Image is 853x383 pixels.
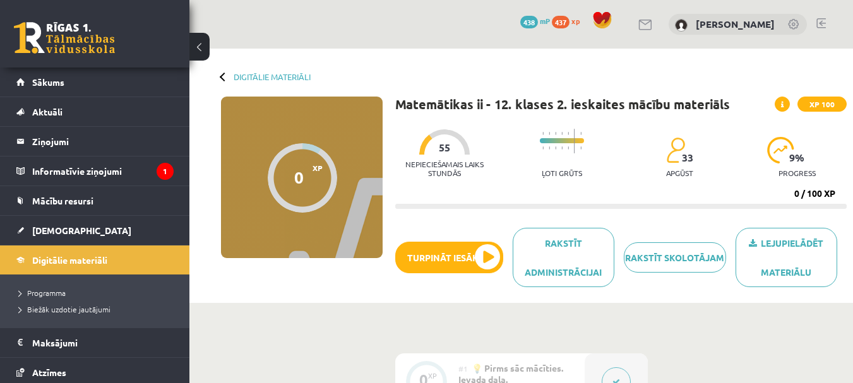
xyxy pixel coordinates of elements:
[568,146,569,150] img: icon-short-line-57e1e144782c952c97e751825c79c345078a6d821885a25fce030b3d8c18986b.svg
[549,146,550,150] img: icon-short-line-57e1e144782c952c97e751825c79c345078a6d821885a25fce030b3d8c18986b.svg
[542,132,544,135] img: icon-short-line-57e1e144782c952c97e751825c79c345078a6d821885a25fce030b3d8c18986b.svg
[555,146,556,150] img: icon-short-line-57e1e144782c952c97e751825c79c345078a6d821885a25fce030b3d8c18986b.svg
[32,76,64,88] span: Sākums
[675,19,688,32] img: Tatjana Kurenkova
[19,288,66,298] span: Programma
[580,146,582,150] img: icon-short-line-57e1e144782c952c97e751825c79c345078a6d821885a25fce030b3d8c18986b.svg
[19,303,177,315] a: Biežāk uzdotie jautājumi
[234,72,311,81] a: Digitālie materiāli
[542,168,582,177] p: Ļoti grūts
[16,68,174,97] a: Sākums
[561,146,563,150] img: icon-short-line-57e1e144782c952c97e751825c79c345078a6d821885a25fce030b3d8c18986b.svg
[32,195,93,206] span: Mācību resursi
[520,16,550,26] a: 438 mP
[542,146,544,150] img: icon-short-line-57e1e144782c952c97e751825c79c345078a6d821885a25fce030b3d8c18986b.svg
[666,168,693,177] p: apgūst
[32,367,66,378] span: Atzīmes
[561,132,563,135] img: icon-short-line-57e1e144782c952c97e751825c79c345078a6d821885a25fce030b3d8c18986b.svg
[736,228,837,287] a: Lejupielādēt materiālu
[549,132,550,135] img: icon-short-line-57e1e144782c952c97e751825c79c345078a6d821885a25fce030b3d8c18986b.svg
[16,156,174,186] a: Informatīvie ziņojumi1
[555,132,556,135] img: icon-short-line-57e1e144782c952c97e751825c79c345078a6d821885a25fce030b3d8c18986b.svg
[16,186,174,215] a: Mācību resursi
[395,242,503,273] button: Turpināt iesākto
[313,163,323,172] span: XP
[513,228,614,287] a: Rakstīt administrācijai
[14,22,115,54] a: Rīgas 1. Tālmācības vidusskola
[574,129,575,153] img: icon-long-line-d9ea69661e0d244f92f715978eff75569469978d946b2353a9bb055b3ed8787d.svg
[666,137,684,163] img: students-c634bb4e5e11cddfef0936a35e636f08e4e9abd3cc4e673bd6f9a4125e45ecb1.svg
[19,287,177,298] a: Programma
[32,225,131,236] span: [DEMOGRAPHIC_DATA]
[294,168,304,187] div: 0
[16,328,174,357] a: Maksājumi
[32,254,107,266] span: Digitālie materiāli
[624,242,725,273] a: Rakstīt skolotājam
[19,304,110,314] span: Biežāk uzdotie jautājumi
[395,97,730,112] h1: Matemātikas ii - 12. klases 2. ieskaites mācību materiāls
[682,152,693,163] span: 33
[571,16,580,26] span: xp
[568,132,569,135] img: icon-short-line-57e1e144782c952c97e751825c79c345078a6d821885a25fce030b3d8c18986b.svg
[580,132,582,135] img: icon-short-line-57e1e144782c952c97e751825c79c345078a6d821885a25fce030b3d8c18986b.svg
[789,152,805,163] span: 9 %
[157,163,174,180] i: 1
[458,363,468,374] span: #1
[32,106,63,117] span: Aktuāli
[395,160,494,177] p: Nepieciešamais laiks stundās
[696,18,775,30] a: [PERSON_NAME]
[520,16,538,28] span: 438
[16,216,174,245] a: [DEMOGRAPHIC_DATA]
[540,16,550,26] span: mP
[797,97,847,112] span: XP 100
[767,137,794,163] img: icon-progress-161ccf0a02000e728c5f80fcf4c31c7af3da0e1684b2b1d7c360e028c24a22f1.svg
[32,156,174,186] legend: Informatīvie ziņojumi
[16,127,174,156] a: Ziņojumi
[552,16,586,26] a: 437 xp
[16,97,174,126] a: Aktuāli
[552,16,570,28] span: 437
[439,142,450,153] span: 55
[32,127,174,156] legend: Ziņojumi
[428,372,437,379] div: XP
[16,245,174,274] a: Digitālie materiāli
[778,168,816,177] p: progress
[32,328,174,357] legend: Maksājumi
